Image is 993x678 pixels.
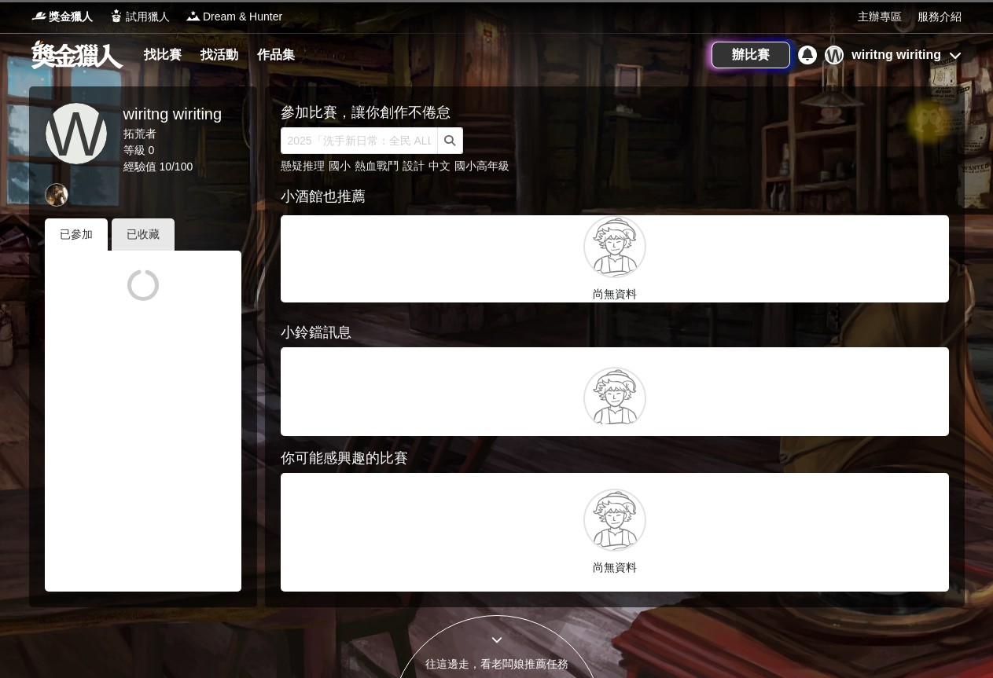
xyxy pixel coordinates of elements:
span: 0 [148,144,154,156]
span: 獎金獵人 [49,9,93,25]
a: LogoDream & Hunter [186,9,282,25]
span: 等級 [123,144,145,156]
a: 中文 [428,159,451,172]
a: 服務介紹 [918,9,962,25]
a: Logo試用獵人 [108,9,170,25]
a: 找比賽 [138,44,188,66]
div: 拓荒者 [123,126,223,142]
span: 試用獵人 [126,9,170,25]
a: 作品集 [251,44,301,66]
a: 設計 [403,159,425,172]
input: 2025「洗手新日常：全民 ALL IN」洗手歌全台徵選 [281,127,438,154]
a: Logo獎金獵人 [31,9,93,25]
div: 你可能感興趣的比賽 [281,448,949,469]
span: 經驗值 [123,160,156,173]
div: wiritng wiriting [123,102,223,126]
div: W [825,46,844,64]
p: 尚無資料 [281,286,949,302]
div: 小酒館也推薦 [281,186,949,207]
a: 主辦專區 [858,9,902,25]
div: 參加比賽，讓你創作不倦怠 [281,102,894,123]
a: 熱血戰鬥 [355,159,399,172]
div: 已參加 [45,218,108,251]
p: 尚無資料 [289,559,941,576]
a: 國小高年級 [454,159,509,172]
div: wiritng wiriting [851,46,941,64]
span: 10 / 100 [159,160,193,173]
a: 辦比賽 [712,42,790,68]
a: W [45,102,108,165]
div: 往這邊走，看老闆娘推薦任務 [392,656,602,673]
a: 找活動 [194,44,245,66]
img: Logo [108,8,124,24]
img: Logo [31,8,47,24]
a: 懸疑推理 [281,159,325,172]
div: 已收藏 [112,218,175,251]
img: Logo [186,8,201,24]
div: 小鈴鐺訊息 [281,322,949,343]
span: Dream & Hunter [203,9,282,25]
a: 國小 [329,159,351,172]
